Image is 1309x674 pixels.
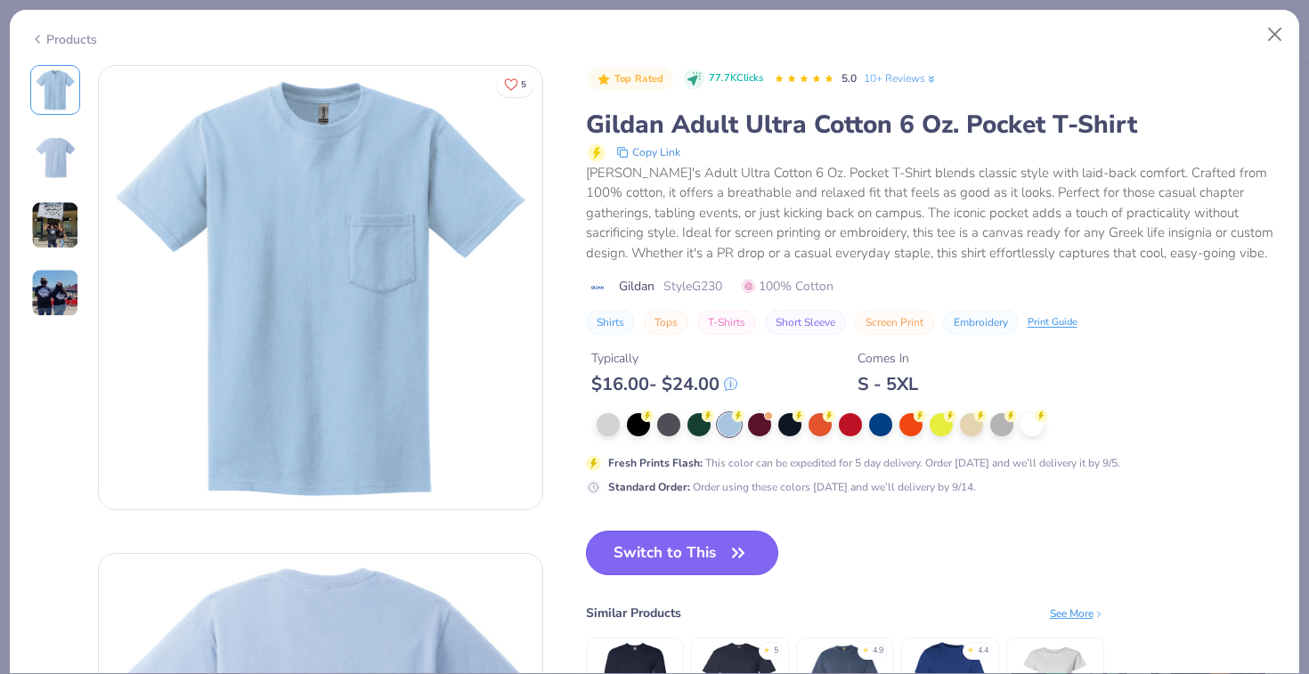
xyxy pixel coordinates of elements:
img: Front [99,66,542,509]
button: Shirts [586,310,635,335]
button: T-Shirts [697,310,756,335]
button: Badge Button [588,68,673,91]
div: Comes In [858,349,918,368]
div: Typically [591,349,737,368]
img: User generated content [31,201,79,249]
div: ★ [862,645,869,652]
div: Order using these colors [DATE] and we’ll delivery by 9/14. [608,479,976,495]
span: 5 [521,80,526,89]
div: Gildan Adult Ultra Cotton 6 Oz. Pocket T-Shirt [586,108,1280,142]
span: Top Rated [614,74,664,84]
span: 100% Cotton [742,277,833,296]
div: 5 [774,645,778,657]
div: S - 5XL [858,373,918,395]
div: $ 16.00 - $ 24.00 [591,373,737,395]
div: 4.4 [978,645,988,657]
div: 5.0 Stars [774,65,834,93]
img: Top Rated sort [597,72,611,86]
button: copy to clipboard [611,142,686,163]
a: 10+ Reviews [864,70,938,86]
span: 77.7K Clicks [709,71,763,86]
div: ★ [763,645,770,652]
span: Gildan [619,277,654,296]
div: [PERSON_NAME]'s Adult Ultra Cotton 6 Oz. Pocket T-Shirt blends classic style with laid-back comfo... [586,163,1280,264]
button: Close [1258,18,1292,52]
span: Style G230 [663,277,722,296]
img: Back [34,136,77,179]
div: 4.9 [873,645,883,657]
div: Print Guide [1028,315,1077,330]
img: Front [34,69,77,111]
button: Embroidery [943,310,1019,335]
div: See More [1050,605,1104,621]
img: brand logo [586,280,610,295]
img: User generated content [31,269,79,317]
button: Screen Print [855,310,934,335]
strong: Standard Order : [608,480,690,494]
button: Like [496,71,534,97]
button: Tops [644,310,688,335]
div: ★ [967,645,974,652]
button: Short Sleeve [765,310,846,335]
button: Switch to This [586,531,779,575]
div: Products [30,30,97,49]
div: Similar Products [586,604,681,622]
div: This color can be expedited for 5 day delivery. Order [DATE] and we’ll delivery it by 9/5. [608,455,1120,471]
span: 5.0 [841,71,857,85]
strong: Fresh Prints Flash : [608,456,703,470]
